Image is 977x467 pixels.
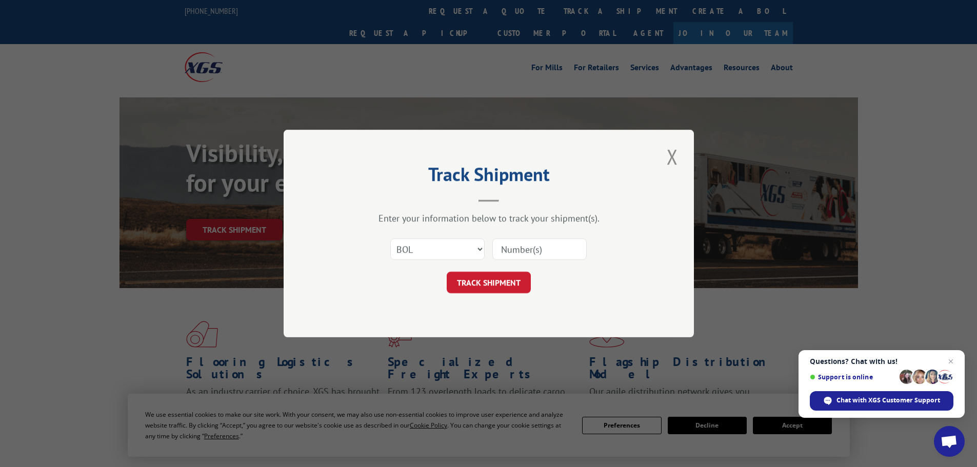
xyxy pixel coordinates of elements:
[335,167,643,187] h2: Track Shipment
[335,212,643,224] div: Enter your information below to track your shipment(s).
[492,238,587,260] input: Number(s)
[934,426,965,457] a: Open chat
[447,272,531,293] button: TRACK SHIPMENT
[664,143,681,171] button: Close modal
[810,357,953,366] span: Questions? Chat with us!
[810,391,953,411] span: Chat with XGS Customer Support
[836,396,940,405] span: Chat with XGS Customer Support
[810,373,896,381] span: Support is online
